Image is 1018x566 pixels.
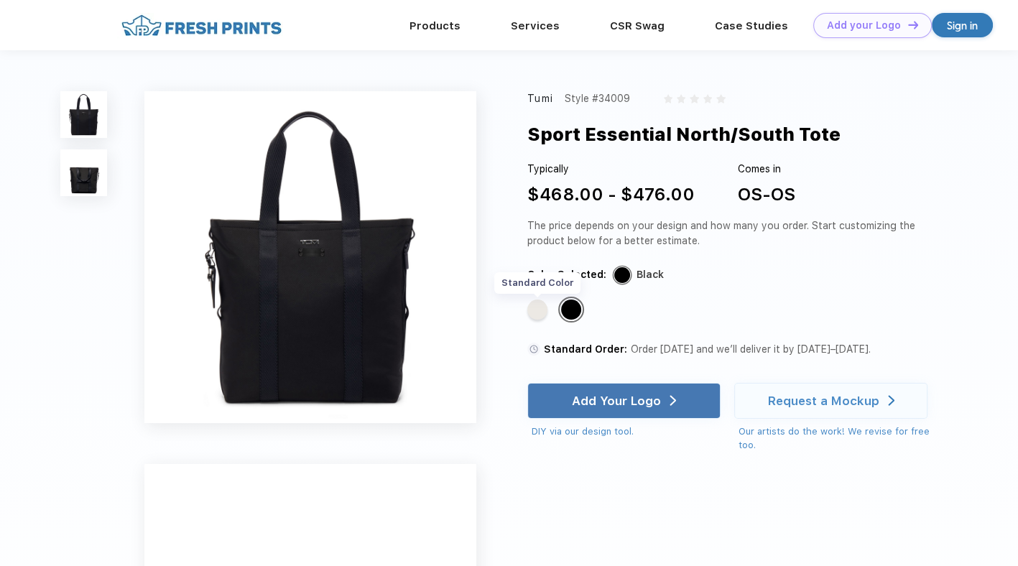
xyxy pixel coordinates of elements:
[888,395,894,406] img: white arrow
[738,182,795,208] div: OS-OS
[527,218,945,249] div: The price depends on your design and how many you order. Start customizing the product below for ...
[117,13,286,38] img: fo%20logo%202.webp
[144,91,477,424] img: func=resize&h=640
[677,94,685,103] img: gray_star.svg
[544,343,627,355] span: Standard Order:
[738,162,795,177] div: Comes in
[527,182,695,208] div: $468.00 - $476.00
[60,91,107,138] img: func=resize&h=100
[561,300,581,320] div: Black
[631,343,871,355] span: Order [DATE] and we’ll deliver it by [DATE]–[DATE].
[511,19,560,32] a: Services
[827,19,901,32] div: Add your Logo
[527,300,547,320] div: Off White Tan
[527,267,606,282] div: Color Selected:
[768,394,879,408] div: Request a Mockup
[527,343,540,356] img: standard order
[409,19,461,32] a: Products
[703,94,712,103] img: gray_star.svg
[527,162,695,177] div: Typically
[527,121,841,148] div: Sport Essential North/South Tote
[932,13,993,37] a: Sign in
[610,19,665,32] a: CSR Swag
[565,91,630,106] div: Style #34009
[532,424,721,439] div: DIY via our design tool.
[637,267,664,282] div: Black
[908,21,918,29] img: DT
[572,394,661,408] div: Add Your Logo
[60,149,107,196] img: func=resize&h=100
[739,424,945,453] div: Our artists do the work! We revise for free too.
[527,91,553,106] div: Tumi
[670,395,676,406] img: white arrow
[716,94,725,103] img: gray_star.svg
[690,94,698,103] img: gray_star.svg
[947,17,978,34] div: Sign in
[664,94,672,103] img: gray_star.svg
